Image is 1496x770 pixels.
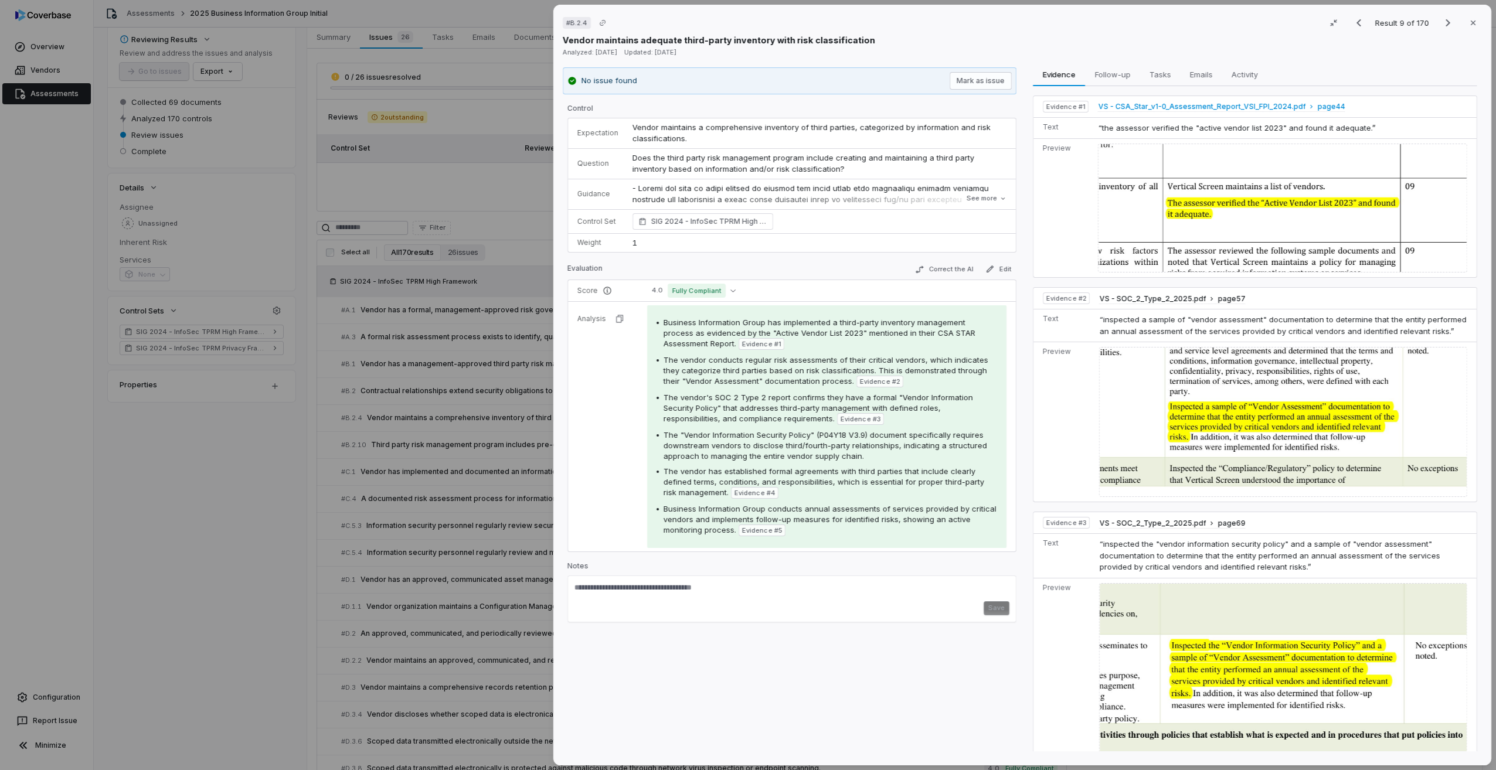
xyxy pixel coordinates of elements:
span: page 69 [1218,519,1245,528]
button: Correct the AI [910,263,978,277]
p: Question [577,159,618,168]
td: Preview [1033,342,1094,502]
span: Emails [1185,67,1218,82]
p: Evaluation [567,264,603,278]
span: The "Vendor Information Security Policy" (P04Y18 V3.9) document specifically requires downstream ... [664,430,987,461]
span: “inspected the "vendor information security policy" and a sample of "vendor assessment" documenta... [1099,539,1440,571]
img: 430bc5dd58b6437f902a8d4d43c3faaa_original.jpg_w1200.jpg [1099,347,1467,497]
td: Text [1033,117,1093,139]
button: Previous result [1347,16,1371,30]
button: See more [963,188,1010,209]
span: 1 [633,238,637,247]
img: 5f2222439d2c4317b2393a02b6bd8fb4_original.jpg_w1200.jpg [1099,583,1467,755]
span: # B.2.4 [566,18,587,28]
td: Preview [1033,139,1093,278]
p: Result 9 of 170 [1375,16,1432,29]
span: page 57 [1218,294,1245,304]
span: Tasks [1145,67,1176,82]
p: No issue found [582,75,637,87]
span: Evidence # 5 [742,526,782,535]
td: Text [1033,534,1094,578]
span: “inspected a sample of "vendor assessment" documentation to determine that the entity performed a... [1099,315,1466,336]
span: “the assessor verified the "active vendor list 2023" and found it adequate.” [1098,123,1375,132]
button: Mark as issue [950,72,1012,90]
span: Evidence [1038,67,1080,82]
p: Weight [577,238,618,247]
span: Fully Compliant [668,284,726,298]
button: 4.0Fully Compliant [647,284,740,298]
span: Vendor maintains a comprehensive inventory of third parties, categorized by information and risk ... [633,122,993,144]
button: VS - SOC_2_Type_2_2025.pdfpage57 [1099,294,1245,304]
span: page 44 [1317,102,1345,111]
p: - Loremi dol sita co adipi elitsed do eiusmod tem incid utlab etdo magnaaliqu enimadm veniamqu no... [633,183,1007,400]
span: Evidence # 1 [742,339,781,349]
span: Does the third party risk management program include creating and maintaining a third party inven... [633,153,977,174]
td: Preview [1033,578,1094,759]
span: Evidence # 4 [735,488,775,498]
span: VS - SOC_2_Type_2_2025.pdf [1099,294,1206,304]
p: Expectation [577,128,618,138]
span: Follow-up [1090,67,1135,82]
span: Analyzed: [DATE] [563,48,617,56]
span: Evidence # 2 [860,377,900,386]
span: Evidence # 2 [1046,294,1086,303]
p: Vendor maintains adequate third-party inventory with risk classification [563,34,875,46]
p: Control [567,104,1016,118]
span: The vendor has established formal agreements with third parties that include clearly defined term... [664,466,984,497]
button: VS - SOC_2_Type_2_2025.pdfpage69 [1099,519,1245,529]
img: 4b0bdf8683234ef68d57af2cce36f76a_original.jpg_w1200.jpg [1098,144,1467,272]
button: Edit [981,262,1016,276]
p: Control Set [577,217,618,226]
button: Copy link [592,12,613,33]
span: VS - SOC_2_Type_2_2025.pdf [1099,519,1206,528]
td: Text [1033,309,1094,342]
span: Updated: [DATE] [624,48,676,56]
button: Next result [1436,16,1460,30]
span: SIG 2024 - InfoSec TPRM High Framework [651,216,767,227]
span: Evidence # 3 [841,414,880,424]
span: Activity [1227,67,1263,82]
p: Score [577,286,633,295]
p: Notes [567,561,1016,575]
span: The vendor's SOC 2 Type 2 report confirms they have a formal "Vendor Information Security Policy"... [664,393,973,423]
span: Business Information Group conducts annual assessments of services provided by critical vendors a... [664,504,997,534]
span: Evidence # 3 [1046,518,1086,527]
p: Guidance [577,189,618,199]
span: Business Information Group has implemented a third-party inventory management process as evidence... [664,318,975,348]
p: Analysis [577,314,606,323]
span: Evidence # 1 [1046,102,1085,111]
span: VS - CSA_Star_v1-0_Assessment_Report_VSI_FPI_2024.pdf [1098,102,1305,111]
button: VS - CSA_Star_v1-0_Assessment_Report_VSI_FPI_2024.pdfpage44 [1098,102,1345,112]
span: The vendor conducts regular risk assessments of their critical vendors, which indicates they cate... [664,355,988,386]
